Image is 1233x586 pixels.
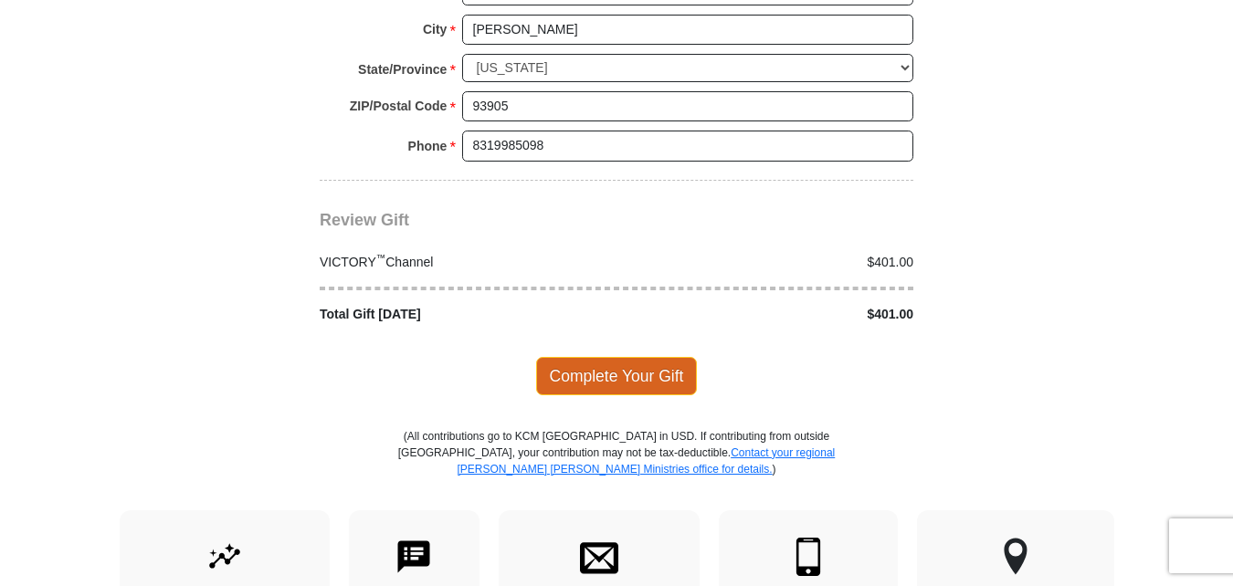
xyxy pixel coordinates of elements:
div: $401.00 [616,305,923,324]
img: mobile.svg [789,538,827,576]
img: text-to-give.svg [395,538,433,576]
img: envelope.svg [580,538,618,576]
p: (All contributions go to KCM [GEOGRAPHIC_DATA] in USD. If contributing from outside [GEOGRAPHIC_D... [397,428,836,510]
img: give-by-stock.svg [205,538,244,576]
span: Review Gift [320,211,409,229]
div: VICTORY Channel [311,253,617,272]
img: other-region [1003,538,1028,576]
sup: ™ [376,252,386,263]
strong: City [423,16,447,42]
strong: ZIP/Postal Code [350,93,448,119]
span: Complete Your Gift [536,357,698,395]
div: $401.00 [616,253,923,272]
strong: Phone [408,133,448,159]
div: Total Gift [DATE] [311,305,617,324]
strong: State/Province [358,57,447,82]
a: Contact your regional [PERSON_NAME] [PERSON_NAME] Ministries office for details. [457,446,835,476]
